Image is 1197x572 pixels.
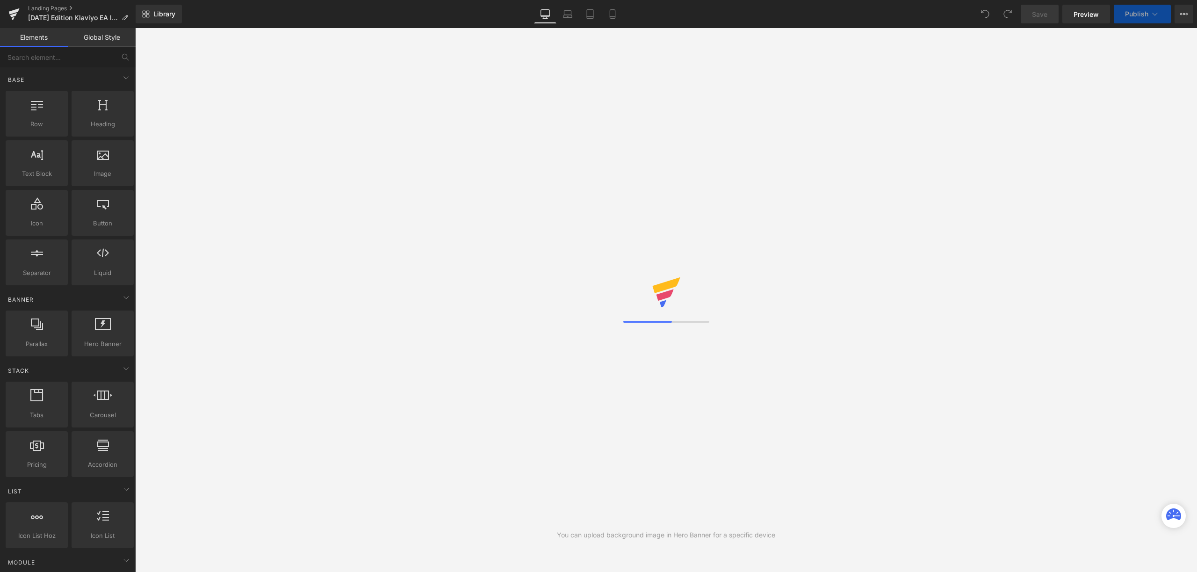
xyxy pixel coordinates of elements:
span: Hero Banner [74,339,131,349]
button: Undo [976,5,995,23]
a: Preview [1062,5,1110,23]
span: Pricing [8,460,65,470]
a: Mobile [601,5,624,23]
button: More [1175,5,1193,23]
a: Laptop [556,5,579,23]
span: Icon List [74,531,131,541]
span: Separator [8,268,65,278]
span: Icon [8,218,65,228]
span: Liquid [74,268,131,278]
span: Publish [1125,10,1148,18]
button: Redo [998,5,1017,23]
span: Row [8,119,65,129]
span: [DATE] Edition Klaviyo EA Internal Bestätigungsseite [28,14,118,22]
span: Image [74,169,131,179]
span: Save [1032,9,1047,19]
span: Carousel [74,410,131,420]
a: Global Style [68,28,136,47]
div: You can upload background image in Hero Banner for a specific device [557,530,775,540]
span: List [7,487,23,496]
button: Publish [1114,5,1171,23]
span: Accordion [74,460,131,470]
span: Icon List Hoz [8,531,65,541]
span: Library [153,10,175,18]
a: New Library [136,5,182,23]
span: Text Block [8,169,65,179]
span: Base [7,75,25,84]
span: Heading [74,119,131,129]
span: Module [7,558,36,567]
a: Landing Pages [28,5,136,12]
span: Banner [7,295,35,304]
span: Tabs [8,410,65,420]
span: Preview [1074,9,1099,19]
a: Desktop [534,5,556,23]
span: Button [74,218,131,228]
span: Stack [7,366,30,375]
a: Tablet [579,5,601,23]
span: Parallax [8,339,65,349]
